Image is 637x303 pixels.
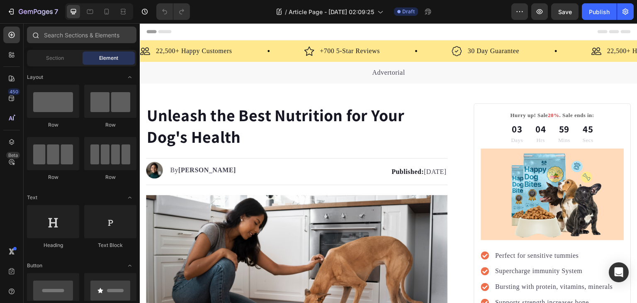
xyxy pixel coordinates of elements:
[356,227,474,237] p: Perfect for sensitive tummies
[558,8,572,15] span: Save
[3,3,62,20] button: 7
[468,23,544,33] p: 22,500+ Happy Customers
[123,259,136,272] span: Toggle open
[6,152,20,159] div: Beta
[289,7,374,16] span: Article Page - [DATE] 02:09:25
[443,113,454,121] p: Secs
[84,121,136,129] div: Row
[54,7,58,17] p: 7
[285,7,287,16] span: /
[156,3,190,20] div: Undo/Redo
[356,259,474,269] p: Bursting with protein, vitamins, minerals
[39,143,96,150] strong: [PERSON_NAME]
[27,194,37,201] span: Text
[6,139,23,155] img: 495611768014373769-1d8ab5cd-34d1-43cc-ab47-08c6e231f190.png
[27,173,79,181] div: Row
[443,99,454,113] div: 45
[356,243,474,253] p: Supercharge immunity System
[356,275,474,285] p: Supports strength increases bone
[252,145,284,152] strong: Published:
[140,144,306,154] p: [DATE]
[396,113,406,121] p: Hrs
[402,8,415,15] span: Draft
[84,173,136,181] div: Row
[8,88,20,95] div: 450
[123,71,136,84] span: Toggle open
[84,242,136,249] div: Text Block
[27,242,79,249] div: Heading
[419,113,431,121] p: Mins
[140,23,637,303] iframe: Design area
[30,142,96,152] p: By
[408,89,420,95] span: 20%
[419,99,431,113] div: 59
[27,121,79,129] div: Row
[6,80,308,125] h1: Unleash the Best Nutrition for Your Dog's Health
[123,191,136,204] span: Toggle open
[99,54,118,62] span: Element
[551,3,579,20] button: Save
[589,7,610,16] div: Publish
[46,54,64,62] span: Section
[372,113,384,121] p: Days
[1,44,497,54] p: Advertorial
[27,27,136,43] input: Search Sections & Elements
[609,262,629,282] div: Open Intercom Messenger
[27,262,42,269] span: Button
[342,88,484,96] p: Hurry up! Sale . Sale ends in:
[27,73,43,81] span: Layout
[396,99,406,113] div: 04
[372,99,384,113] div: 03
[582,3,617,20] button: Publish
[341,125,484,217] img: 495611768014373769-98a09d72-cc04-4af0-a217-db045d9ab775.png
